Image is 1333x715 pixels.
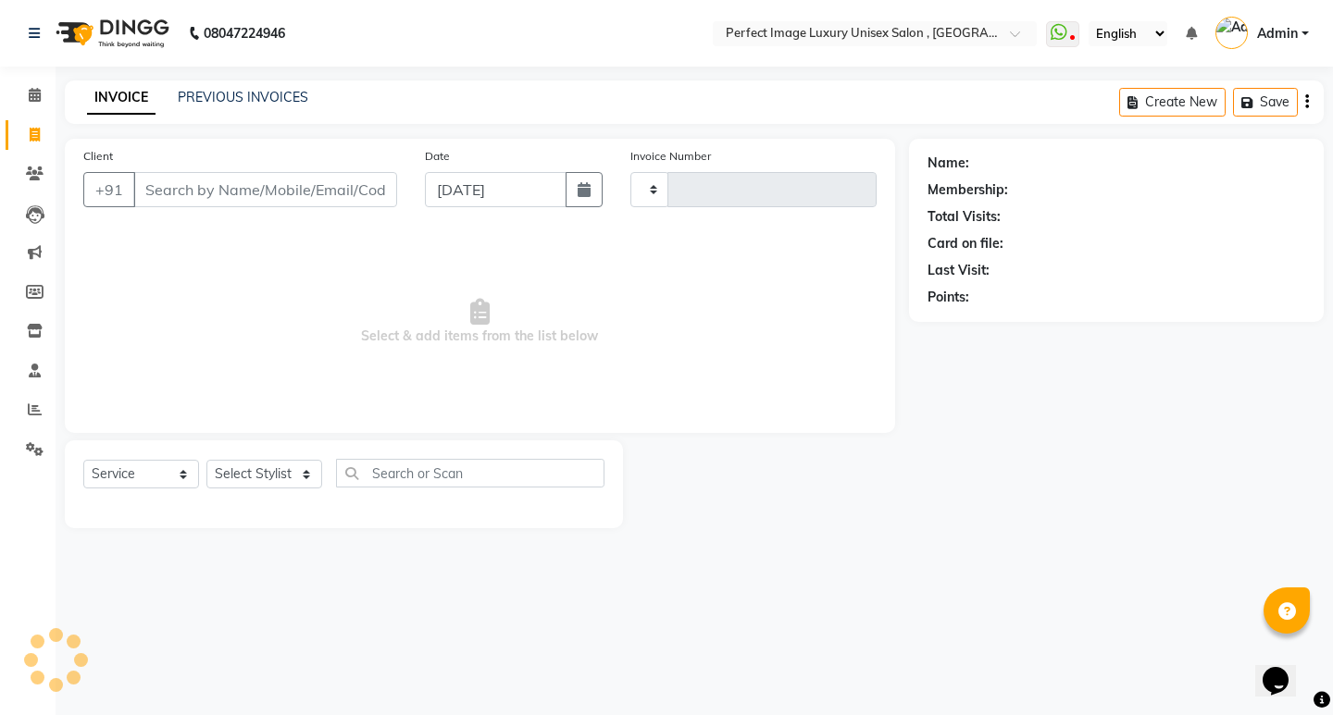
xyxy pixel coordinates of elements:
[83,172,135,207] button: +91
[178,89,308,105] a: PREVIOUS INVOICES
[1215,17,1248,49] img: Admin
[928,180,1008,200] div: Membership:
[928,154,969,173] div: Name:
[87,81,156,115] a: INVOICE
[1257,24,1298,43] span: Admin
[204,7,285,59] b: 08047224946
[630,148,711,165] label: Invoice Number
[83,229,877,414] span: Select & add items from the list below
[1255,641,1314,697] iframe: chat widget
[47,7,174,59] img: logo
[133,172,397,207] input: Search by Name/Mobile/Email/Code
[928,261,990,280] div: Last Visit:
[928,288,969,307] div: Points:
[336,459,604,487] input: Search or Scan
[928,234,1003,253] div: Card on file:
[1119,88,1226,117] button: Create New
[425,148,450,165] label: Date
[928,207,1001,227] div: Total Visits:
[83,148,113,165] label: Client
[1233,88,1298,117] button: Save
